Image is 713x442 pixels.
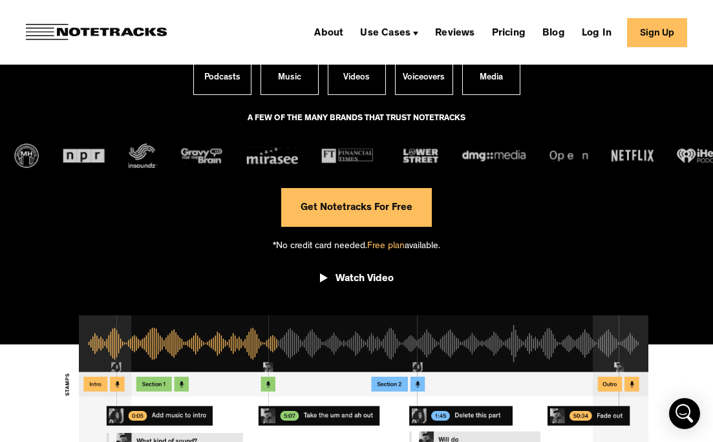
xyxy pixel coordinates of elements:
[281,188,432,227] a: Get Notetracks For Free
[355,22,423,43] div: Use Cases
[627,18,687,47] a: Sign Up
[278,65,301,94] div: Music
[360,28,410,39] div: Use Cases
[343,65,370,94] div: Videos
[309,22,348,43] a: About
[204,65,240,94] div: Podcasts
[248,108,465,143] div: A FEW OF THE MANY BRANDS THAT TRUST NOTETRACKS
[480,65,503,94] div: Media
[403,65,445,94] div: Voiceovers
[367,242,405,251] span: Free plan
[577,22,617,43] a: Log In
[487,22,531,43] a: Pricing
[537,22,570,43] a: Blog
[273,227,440,264] div: *No credit card needed. available.
[320,263,394,299] a: open lightbox
[669,398,700,429] div: Open Intercom Messenger
[430,22,480,43] a: Reviews
[335,273,394,286] div: Watch Video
